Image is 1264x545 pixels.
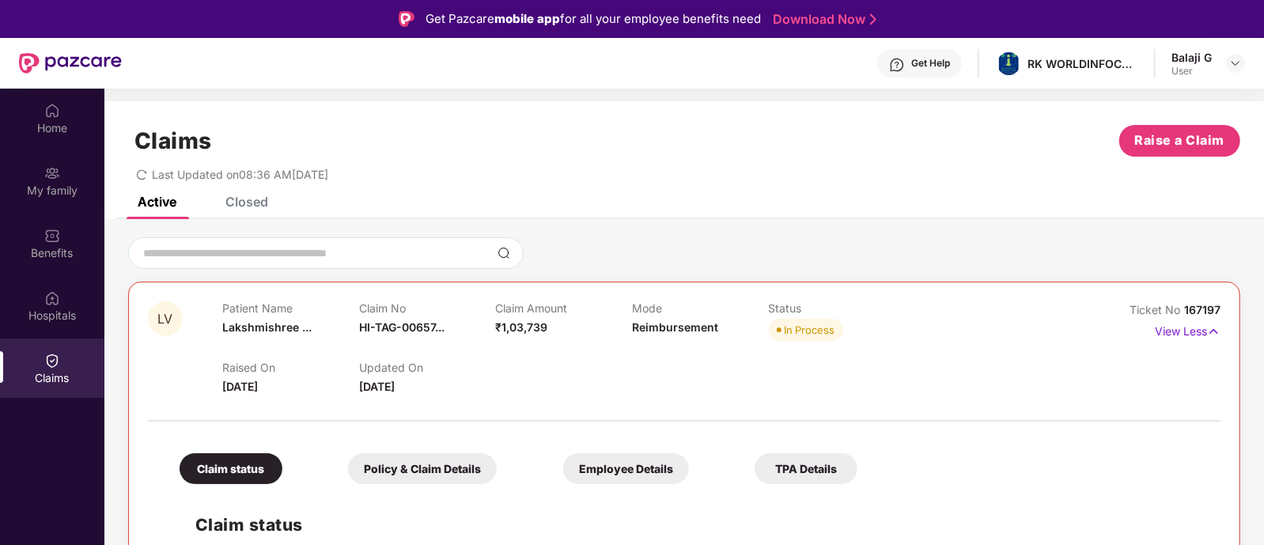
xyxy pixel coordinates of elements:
[1135,131,1225,150] span: Raise a Claim
[769,301,906,315] p: Status
[44,103,60,119] img: svg+xml;base64,PHN2ZyBpZD0iSG9tZSIgeG1sbnM9Imh0dHA6Ly93d3cudzMub3JnLzIwMDAvc3ZnIiB3aWR0aD0iMjAiIG...
[222,380,258,393] span: [DATE]
[136,168,147,181] span: redo
[1171,50,1212,65] div: Balaji G
[222,361,359,374] p: Raised On
[359,320,445,334] span: HI-TAG-00657...
[755,453,857,484] div: TPA Details
[44,290,60,306] img: svg+xml;base64,PHN2ZyBpZD0iSG9zcGl0YWxzIiB4bWxucz0iaHR0cDovL3d3dy53My5vcmcvMjAwMC9zdmciIHdpZHRoPS...
[44,228,60,244] img: svg+xml;base64,PHN2ZyBpZD0iQmVuZWZpdHMiIHhtbG5zPSJodHRwOi8vd3d3LnczLm9yZy8yMDAwL3N2ZyIgd2lkdGg9Ij...
[498,247,510,259] img: svg+xml;base64,PHN2ZyBpZD0iU2VhcmNoLTMyeDMyIiB4bWxucz0iaHR0cDovL3d3dy53My5vcmcvMjAwMC9zdmciIHdpZH...
[495,301,632,315] p: Claim Amount
[1119,125,1240,157] button: Raise a Claim
[997,52,1020,75] img: whatsapp%20image%202024-01-05%20at%2011.24.52%20am.jpeg
[1027,56,1138,71] div: RK WORLDINFOCOM PRIVATE LIMITED
[134,127,212,154] h1: Claims
[1171,65,1212,78] div: User
[399,11,414,27] img: Logo
[195,512,1205,538] h2: Claim status
[889,57,905,73] img: svg+xml;base64,PHN2ZyBpZD0iSGVscC0zMngzMiIgeG1sbnM9Imh0dHA6Ly93d3cudzMub3JnLzIwMDAvc3ZnIiB3aWR0aD...
[348,453,497,484] div: Policy & Claim Details
[359,380,395,393] span: [DATE]
[494,11,560,26] strong: mobile app
[180,453,282,484] div: Claim status
[44,353,60,369] img: svg+xml;base64,PHN2ZyBpZD0iQ2xhaW0iIHhtbG5zPSJodHRwOi8vd3d3LnczLm9yZy8yMDAwL3N2ZyIgd2lkdGg9IjIwIi...
[1207,323,1220,340] img: svg+xml;base64,PHN2ZyB4bWxucz0iaHR0cDovL3d3dy53My5vcmcvMjAwMC9zdmciIHdpZHRoPSIxNyIgaGVpZ2h0PSIxNy...
[870,11,876,28] img: Stroke
[911,57,950,70] div: Get Help
[359,361,496,374] p: Updated On
[225,194,268,210] div: Closed
[152,168,328,181] span: Last Updated on 08:36 AM[DATE]
[773,11,872,28] a: Download Now
[44,165,60,181] img: svg+xml;base64,PHN2ZyB3aWR0aD0iMjAiIGhlaWdodD0iMjAiIHZpZXdCb3g9IjAgMCAyMCAyMCIgZmlsbD0ibm9uZSIgeG...
[495,320,547,334] span: ₹1,03,739
[1229,57,1242,70] img: svg+xml;base64,PHN2ZyBpZD0iRHJvcGRvd24tMzJ4MzIiIHhtbG5zPSJodHRwOi8vd3d3LnczLm9yZy8yMDAwL3N2ZyIgd2...
[1130,303,1184,316] span: Ticket No
[632,301,769,315] p: Mode
[222,301,359,315] p: Patient Name
[222,320,312,334] span: Lakshmishree ...
[563,453,689,484] div: Employee Details
[632,320,718,334] span: Reimbursement
[426,9,761,28] div: Get Pazcare for all your employee benefits need
[138,194,176,210] div: Active
[359,301,496,315] p: Claim No
[19,53,122,74] img: New Pazcare Logo
[158,312,173,326] span: LV
[1184,303,1220,316] span: 167197
[785,322,835,338] div: In Process
[1155,319,1220,340] p: View Less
